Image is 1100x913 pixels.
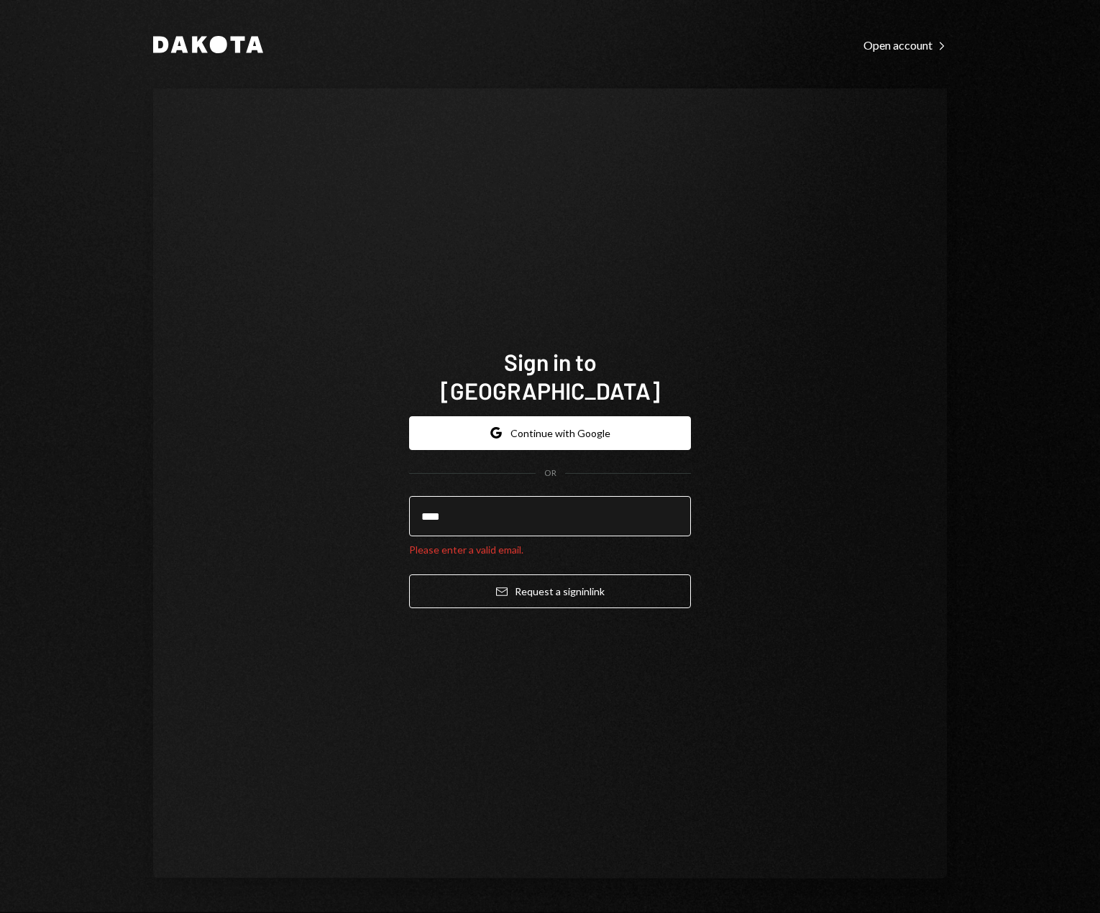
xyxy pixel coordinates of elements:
div: OR [544,467,556,480]
div: Open account [863,38,947,52]
div: Please enter a valid email. [409,542,691,557]
button: Request a signinlink [409,574,691,608]
button: Continue with Google [409,416,691,450]
h1: Sign in to [GEOGRAPHIC_DATA] [409,347,691,405]
a: Open account [863,37,947,52]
